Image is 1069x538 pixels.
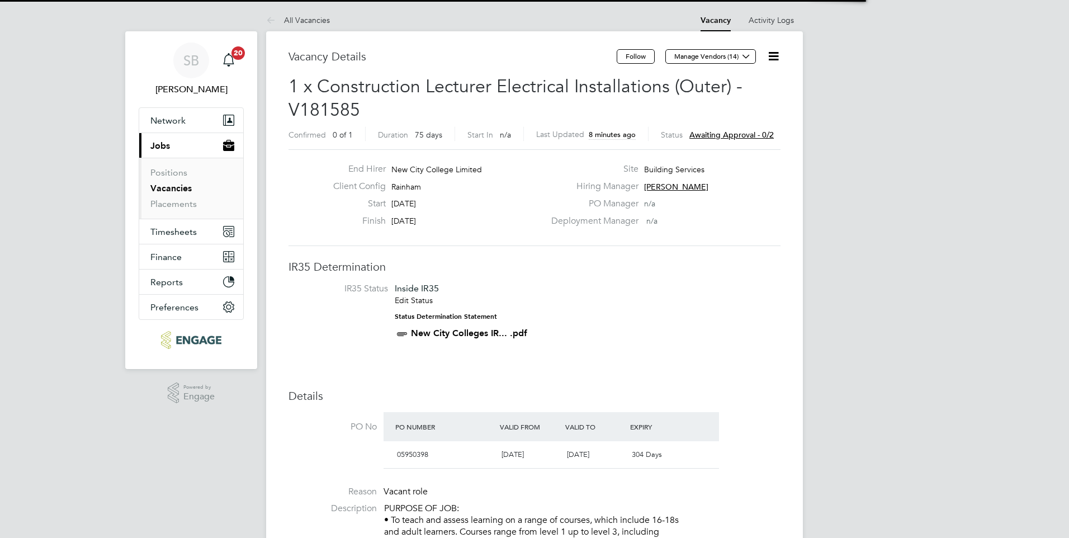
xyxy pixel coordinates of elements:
[139,43,244,96] a: SB[PERSON_NAME]
[644,164,704,174] span: Building Services
[324,163,386,175] label: End Hirer
[661,130,683,140] label: Status
[391,199,416,209] span: [DATE]
[150,226,197,237] span: Timesheets
[125,31,257,369] nav: Main navigation
[500,130,511,140] span: n/a
[378,130,408,140] label: Duration
[139,219,243,244] button: Timesheets
[150,183,192,194] a: Vacancies
[689,130,774,140] span: Awaiting approval - 0/2
[395,295,433,305] a: Edit Status
[646,216,658,226] span: n/a
[183,53,199,68] span: SB
[562,417,628,437] div: Valid To
[150,199,197,209] a: Placements
[288,486,377,498] label: Reason
[288,49,617,64] h3: Vacancy Details
[288,503,377,515] label: Description
[397,450,428,459] span: 05950398
[150,115,186,126] span: Network
[415,130,442,140] span: 75 days
[701,16,731,25] a: Vacancy
[384,486,428,497] span: Vacant role
[545,163,638,175] label: Site
[333,130,353,140] span: 0 of 1
[288,421,377,433] label: PO No
[139,295,243,319] button: Preferences
[545,181,638,192] label: Hiring Manager
[183,392,215,402] span: Engage
[300,283,388,295] label: IR35 Status
[288,75,742,121] span: 1 x Construction Lecturer Electrical Installations (Outer) - V181585
[545,215,638,227] label: Deployment Manager
[467,130,493,140] label: Start In
[150,167,187,178] a: Positions
[150,277,183,287] span: Reports
[139,331,244,349] a: Go to home page
[168,383,215,404] a: Powered byEngage
[324,215,386,227] label: Finish
[589,130,636,139] span: 8 minutes ago
[183,383,215,392] span: Powered by
[632,450,662,459] span: 304 Days
[749,15,794,25] a: Activity Logs
[150,252,182,262] span: Finance
[411,328,527,338] a: New City Colleges IR... .pdf
[231,46,245,60] span: 20
[150,140,170,151] span: Jobs
[391,164,482,174] span: New City College Limited
[139,108,243,133] button: Network
[288,259,781,274] h3: IR35 Determination
[644,182,708,192] span: [PERSON_NAME]
[139,270,243,294] button: Reports
[266,15,330,25] a: All Vacancies
[288,130,326,140] label: Confirmed
[567,450,589,459] span: [DATE]
[288,389,781,403] h3: Details
[217,43,240,78] a: 20
[324,181,386,192] label: Client Config
[617,49,655,64] button: Follow
[644,199,655,209] span: n/a
[545,198,638,210] label: PO Manager
[665,49,756,64] button: Manage Vendors (14)
[497,417,562,437] div: Valid From
[139,83,244,96] span: Stephen Brayshaw
[536,129,584,139] label: Last Updated
[324,198,386,210] label: Start
[139,244,243,269] button: Finance
[139,158,243,219] div: Jobs
[391,182,421,192] span: Rainham
[395,283,439,294] span: Inside IR35
[161,331,221,349] img: ncclondon-logo-retina.png
[502,450,524,459] span: [DATE]
[395,313,497,320] strong: Status Determination Statement
[391,216,416,226] span: [DATE]
[150,302,198,313] span: Preferences
[139,133,243,158] button: Jobs
[392,417,497,437] div: PO Number
[627,417,693,437] div: Expiry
